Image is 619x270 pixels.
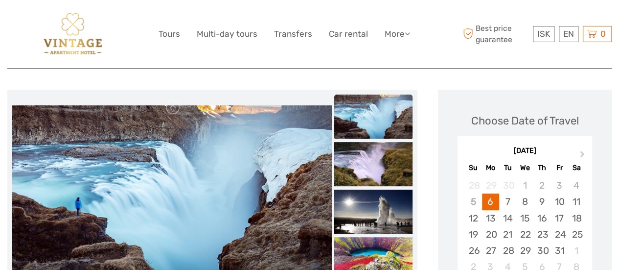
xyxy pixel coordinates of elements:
[568,226,585,243] div: Choose Saturday, October 25th, 2025
[550,226,568,243] div: Choose Friday, October 24th, 2025
[533,194,550,210] div: Choose Thursday, October 9th, 2025
[550,161,568,174] div: Fr
[482,194,499,210] div: Choose Monday, October 6th, 2025
[516,226,533,243] div: Choose Wednesday, October 22nd, 2025
[516,194,533,210] div: Choose Wednesday, October 8th, 2025
[550,243,568,259] div: Choose Friday, October 31st, 2025
[568,210,585,226] div: Choose Saturday, October 18th, 2025
[37,7,109,61] img: 3256-be983540-ede3-4357-9bcb-8bc2f29a93ac_logo_big.png
[499,161,516,174] div: Tu
[568,161,585,174] div: Sa
[460,23,530,45] span: Best price guarantee
[274,27,312,41] a: Transfers
[464,194,481,210] div: Not available Sunday, October 5th, 2025
[533,226,550,243] div: Choose Thursday, October 23rd, 2025
[516,210,533,226] div: Choose Wednesday, October 15th, 2025
[559,26,578,42] div: EN
[499,194,516,210] div: Choose Tuesday, October 7th, 2025
[334,190,413,234] img: 8af6e9cde5ef40d8b6fa327880d0e646_slider_thumbnail.jpg
[499,226,516,243] div: Choose Tuesday, October 21st, 2025
[516,243,533,259] div: Choose Wednesday, October 29th, 2025
[516,161,533,174] div: We
[533,177,550,194] div: Not available Thursday, October 2nd, 2025
[575,148,591,164] button: Next Month
[516,177,533,194] div: Not available Wednesday, October 1st, 2025
[533,161,550,174] div: Th
[537,29,550,39] span: ISK
[499,210,516,226] div: Choose Tuesday, October 14th, 2025
[197,27,257,41] a: Multi-day tours
[464,243,481,259] div: Choose Sunday, October 26th, 2025
[334,142,413,186] img: 959bc2ac4db84b72b9c6d67abd91b9a5_slider_thumbnail.jpg
[599,29,607,39] span: 0
[385,27,410,41] a: More
[550,194,568,210] div: Choose Friday, October 10th, 2025
[550,210,568,226] div: Choose Friday, October 17th, 2025
[464,177,481,194] div: Not available Sunday, September 28th, 2025
[550,177,568,194] div: Not available Friday, October 3rd, 2025
[568,194,585,210] div: Choose Saturday, October 11th, 2025
[464,161,481,174] div: Su
[499,177,516,194] div: Not available Tuesday, September 30th, 2025
[329,27,368,41] a: Car rental
[482,177,499,194] div: Not available Monday, September 29th, 2025
[533,243,550,259] div: Choose Thursday, October 30th, 2025
[482,161,499,174] div: Mo
[482,243,499,259] div: Choose Monday, October 27th, 2025
[568,177,585,194] div: Not available Saturday, October 4th, 2025
[482,226,499,243] div: Choose Monday, October 20th, 2025
[464,226,481,243] div: Choose Sunday, October 19th, 2025
[458,146,592,156] div: [DATE]
[499,243,516,259] div: Choose Tuesday, October 28th, 2025
[471,113,579,128] div: Choose Date of Travel
[568,243,585,259] div: Choose Saturday, November 1st, 2025
[482,210,499,226] div: Choose Monday, October 13th, 2025
[159,27,180,41] a: Tours
[464,210,481,226] div: Choose Sunday, October 12th, 2025
[533,210,550,226] div: Choose Thursday, October 16th, 2025
[334,95,413,139] img: da3af14b02c64d67a19c04839aa2854d_slider_thumbnail.jpg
